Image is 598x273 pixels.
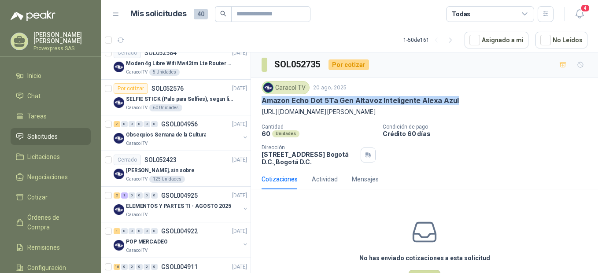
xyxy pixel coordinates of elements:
[114,97,124,108] img: Company Logo
[126,247,148,254] p: Caracol TV
[272,130,299,137] div: Unidades
[11,169,91,185] a: Negociaciones
[232,120,247,129] p: [DATE]
[572,6,587,22] button: 4
[27,243,60,252] span: Remisiones
[151,264,158,270] div: 0
[11,209,91,236] a: Órdenes de Compra
[126,95,236,103] p: SELFIE STICK (Palo para Selfies), segun link adjunto
[114,190,249,218] a: 2 1 0 0 0 0 GSOL004925[DATE] Company LogoELEMENTOS Y PARTES TI - AGOSTO 2025Caracol TV
[129,264,135,270] div: 0
[312,174,338,184] div: Actividad
[274,58,321,71] h3: SOL052735
[11,88,91,104] a: Chat
[126,140,148,147] p: Caracol TV
[262,144,357,151] p: Dirección
[535,32,587,48] button: No Leídos
[403,33,458,47] div: 1 - 50 de 161
[11,239,91,256] a: Remisiones
[161,228,198,234] p: GSOL004922
[151,192,158,199] div: 0
[27,71,41,81] span: Inicio
[161,264,198,270] p: GSOL004911
[27,111,47,121] span: Tareas
[329,59,369,70] div: Por cotizar
[262,130,270,137] p: 60
[161,121,198,127] p: GSOL004956
[149,69,180,76] div: 5 Unidades
[114,228,120,234] div: 1
[130,7,187,20] h1: Mis solicitudes
[101,44,251,80] a: CerradoSOL052584[DATE] Company LogoModen 4g Libre Wifi Mw43tm Lte Router Móvil Internet 5ghzCarac...
[126,104,148,111] p: Caracol TV
[101,80,251,115] a: Por cotizarSOL052576[DATE] Company LogoSELFIE STICK (Palo para Selfies), segun link adjuntoCaraco...
[11,67,91,84] a: Inicio
[144,157,177,163] p: SOL052423
[151,121,158,127] div: 0
[114,121,120,127] div: 7
[194,9,208,19] span: 40
[126,211,148,218] p: Caracol TV
[27,132,58,141] span: Solicitudes
[232,192,247,200] p: [DATE]
[383,130,594,137] p: Crédito 60 días
[465,32,528,48] button: Asignado a mi
[114,264,120,270] div: 10
[151,85,184,92] p: SOL052576
[121,121,128,127] div: 0
[262,96,459,105] p: Amazon Echo Dot 5Ta Gen Altavoz Inteligente Alexa Azul
[114,119,249,147] a: 7 0 0 0 0 0 GSOL004956[DATE] Company LogoObsequios Semana de la CulturaCaracol TV
[121,192,128,199] div: 1
[114,204,124,215] img: Company Logo
[126,202,231,210] p: ELEMENTOS Y PARTES TI - AGOSTO 2025
[11,128,91,145] a: Solicitudes
[262,124,376,130] p: Cantidad
[144,50,177,56] p: SOL052584
[232,49,247,57] p: [DATE]
[114,226,249,254] a: 1 0 0 0 0 0 GSOL004922[DATE] Company LogoPOP MERCADEOCaracol TV
[126,238,168,246] p: POP MERCADEO
[121,264,128,270] div: 0
[144,264,150,270] div: 0
[129,121,135,127] div: 0
[144,228,150,234] div: 0
[262,151,357,166] p: [STREET_ADDRESS] Bogotá D.C. , Bogotá D.C.
[27,172,68,182] span: Negociaciones
[352,174,379,184] div: Mensajes
[149,104,182,111] div: 60 Unidades
[262,81,310,94] div: Caracol TV
[27,152,60,162] span: Licitaciones
[11,11,55,21] img: Logo peakr
[27,213,82,232] span: Órdenes de Compra
[114,48,141,58] div: Cerrado
[262,174,298,184] div: Cotizaciones
[27,91,41,101] span: Chat
[114,133,124,144] img: Company Logo
[27,263,66,273] span: Configuración
[262,107,587,117] p: [URL][DOMAIN_NAME][PERSON_NAME]
[11,148,91,165] a: Licitaciones
[232,156,247,164] p: [DATE]
[121,228,128,234] div: 0
[452,9,470,19] div: Todas
[161,192,198,199] p: GSOL004925
[33,32,91,44] p: [PERSON_NAME] [PERSON_NAME]
[136,264,143,270] div: 0
[126,176,148,183] p: Caracol TV
[114,155,141,165] div: Cerrado
[263,83,273,92] img: Company Logo
[114,83,148,94] div: Por cotizar
[114,192,120,199] div: 2
[580,4,590,12] span: 4
[27,192,48,202] span: Cotizar
[359,253,490,263] h3: No has enviado cotizaciones a esta solicitud
[136,121,143,127] div: 0
[11,189,91,206] a: Cotizar
[126,69,148,76] p: Caracol TV
[151,228,158,234] div: 0
[149,176,185,183] div: 125 Unidades
[11,108,91,125] a: Tareas
[232,263,247,271] p: [DATE]
[114,169,124,179] img: Company Logo
[129,228,135,234] div: 0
